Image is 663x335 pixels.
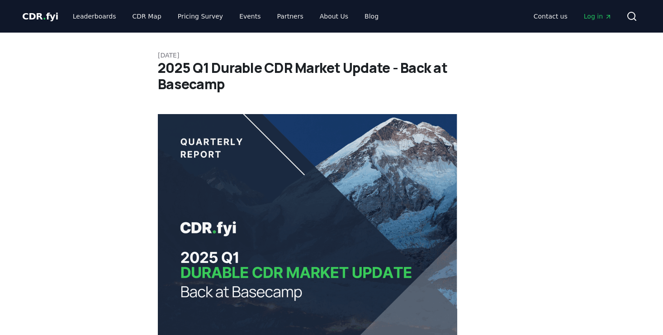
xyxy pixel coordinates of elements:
a: Partners [270,8,311,24]
a: CDR Map [125,8,169,24]
a: CDR.fyi [22,10,58,23]
h1: 2025 Q1 Durable CDR Market Update - Back at Basecamp [158,60,505,92]
a: Leaderboards [66,8,123,24]
span: Log in [584,12,612,21]
a: Blog [357,8,386,24]
a: Contact us [526,8,575,24]
p: [DATE] [158,51,505,60]
a: Events [232,8,268,24]
a: About Us [313,8,355,24]
a: Pricing Survey [170,8,230,24]
nav: Main [526,8,619,24]
a: Log in [577,8,619,24]
span: CDR fyi [22,11,58,22]
nav: Main [66,8,386,24]
span: . [43,11,46,22]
